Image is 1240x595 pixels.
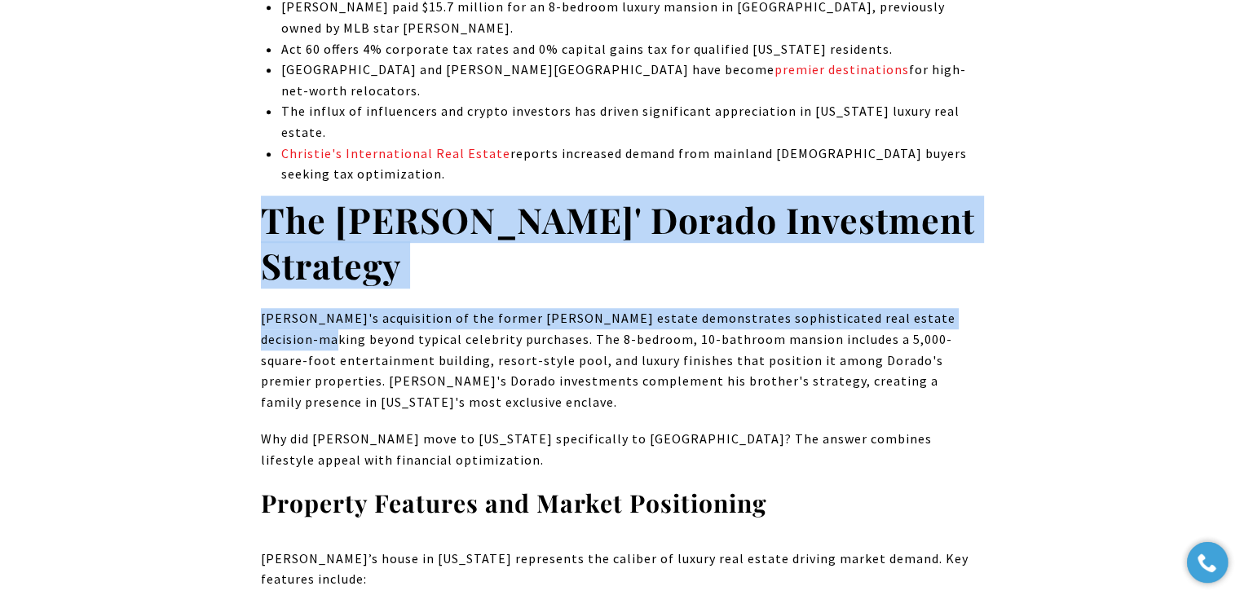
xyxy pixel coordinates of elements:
p: [PERSON_NAME]’s house in [US_STATE] represents the caliber of luxury real estate driving market d... [261,549,980,590]
p: [PERSON_NAME]'s acquisition of the former [PERSON_NAME] estate demonstrates sophisticated real es... [261,308,980,412]
strong: Property Features and Market Positioning [261,487,767,519]
strong: The [PERSON_NAME]' Dorado Investment Strategy [261,196,975,289]
p: The influx of influencers and crypto investors has driven significant appreciation in [US_STATE] ... [280,101,979,143]
p: Why did [PERSON_NAME] move to [US_STATE] specifically to [GEOGRAPHIC_DATA]? The answer combines l... [261,429,980,470]
p: reports increased demand from mainland [DEMOGRAPHIC_DATA] buyers seeking tax optimization. [280,143,979,185]
img: Christie's International Real Estate black text logo [46,40,197,82]
a: Christie's International Real Estate [280,145,510,161]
